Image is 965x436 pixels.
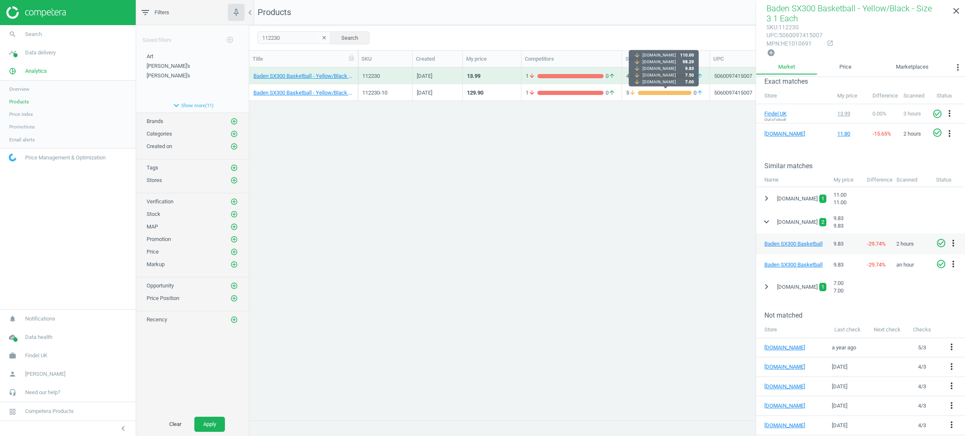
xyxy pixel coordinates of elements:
[609,72,615,80] i: arrow_upward
[833,192,846,205] span: 11.00 11.00
[697,72,703,80] i: arrow_upward
[907,396,937,416] td: 4 / 3
[230,294,238,303] button: add_circle_outline
[761,217,771,227] i: expand_more
[833,280,844,294] span: 7.00 7.00
[230,210,238,218] button: add_circle_outline
[147,282,174,289] span: Opportunity
[863,172,892,187] div: Difference
[764,262,823,268] a: Baden SX300 Basketball
[766,24,777,31] span: sku
[896,240,914,248] span: 2 hours
[947,362,957,372] i: more_vert
[230,176,238,185] button: add_circle_outline
[147,72,190,79] span: [PERSON_NAME]'s
[526,72,537,80] span: 1
[318,32,330,44] button: clear
[907,415,937,435] td: 4 / 3
[832,344,856,351] span: a year ago
[5,366,21,382] i: person
[766,48,776,58] button: add_circle
[817,60,874,74] a: Price
[821,195,824,203] span: 1
[147,261,165,267] span: Markup
[832,422,847,428] span: [DATE]
[147,211,160,217] span: Stock
[767,49,775,57] i: add_circle
[899,88,932,104] th: Scanned
[932,88,965,104] th: Status
[756,60,817,74] a: Market
[944,108,955,119] button: more_vert
[330,31,369,44] button: Search
[932,172,963,187] div: Status
[9,86,29,92] span: Overview
[759,191,774,206] button: chevron_right
[230,143,238,150] i: add_circle_outline
[25,370,65,378] span: [PERSON_NAME]
[948,238,958,248] i: more_vert
[25,408,74,415] span: Competera Products
[25,333,52,341] span: Data health
[907,357,937,377] td: 4 / 3
[766,31,823,39] div: : 5060097415007
[764,241,823,247] a: Baden SX300 Basketball
[947,381,957,392] button: more_vert
[759,279,774,295] button: chevron_right
[361,55,409,63] div: SKU
[230,118,238,125] i: add_circle_outline
[867,262,886,268] span: -29.74 %
[714,89,752,100] div: 5060097415007
[5,45,21,61] i: timeline
[9,136,35,143] span: Email alerts
[829,172,863,187] div: My price
[907,377,937,396] td: 4 / 3
[642,79,676,85] span: [DOMAIN_NAME]
[118,423,128,433] i: chevron_left
[837,130,864,138] div: 11.80
[759,214,774,230] button: expand_more
[147,143,172,149] span: Created on
[525,55,618,63] div: Competitors
[947,420,957,431] button: more_vert
[230,117,238,126] button: add_circle_outline
[948,259,958,270] button: more_vert
[634,58,640,65] i: arrow_downward
[258,31,331,44] input: SKU/Title search
[874,60,951,74] a: Marketplaces
[634,51,640,58] i: arrow_downward
[604,89,617,97] span: 0
[466,55,518,63] div: My price
[777,283,818,291] span: [DOMAIN_NAME]
[832,383,847,390] span: [DATE]
[25,389,60,396] span: Need our help?
[683,59,694,64] span: 98.29
[642,59,676,64] span: [DOMAIN_NAME]
[416,55,459,63] div: Created
[230,130,238,138] button: add_circle_outline
[147,63,190,69] span: [PERSON_NAME]'s
[642,52,676,58] span: [DOMAIN_NAME]
[9,123,35,130] span: Promotions
[9,154,16,162] img: wGWNvw8QSZomAAAAABJRU5ErkJggg==
[951,6,961,16] i: close
[947,420,957,430] i: more_vert
[764,422,815,429] a: [DOMAIN_NAME]
[892,172,932,187] div: Scanned
[609,89,615,97] i: arrow_upward
[685,65,694,71] span: 9.83
[362,72,408,80] div: 112230
[467,72,480,80] div: 13.99
[756,322,828,338] th: Store
[829,236,863,252] div: 9.83
[868,88,899,104] th: Difference
[230,164,238,172] i: add_circle_outline
[230,198,238,205] i: add_circle_outline
[258,7,291,17] span: Products
[253,72,353,80] a: Baden SX300 Basketball - Yellow/Black - Size 3 1 Each
[5,26,21,42] i: search
[642,65,676,71] span: [DOMAIN_NAME]
[947,362,957,372] button: more_vert
[147,236,171,242] span: Promotion
[947,342,957,353] button: more_vert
